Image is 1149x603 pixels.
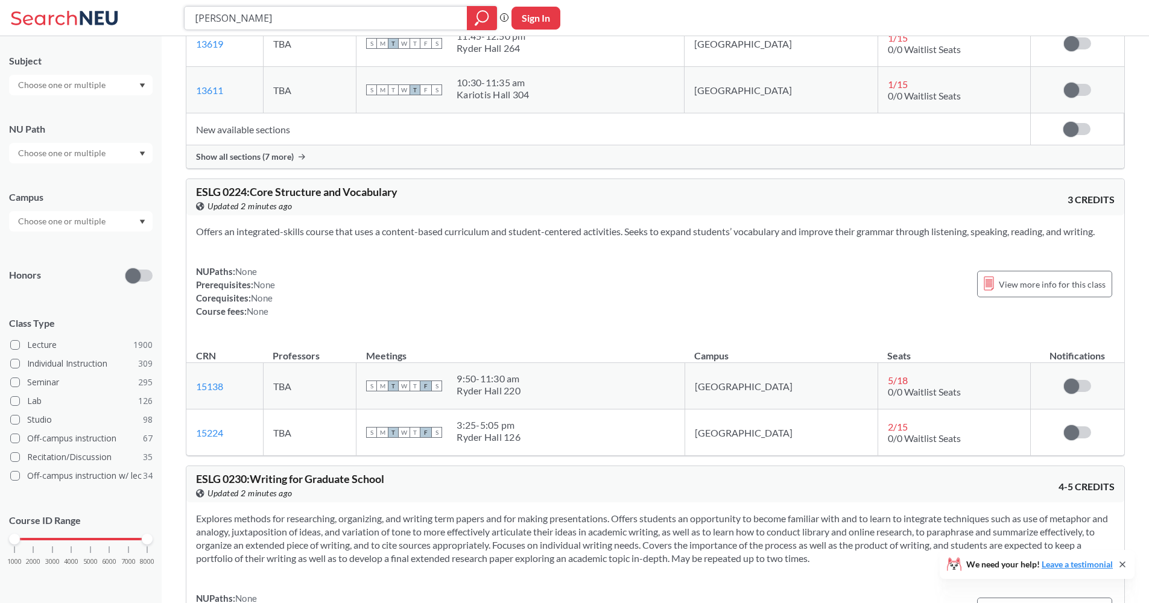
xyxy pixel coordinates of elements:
[235,266,257,277] span: None
[457,419,521,431] div: 3:25 - 5:05 pm
[10,449,153,465] label: Recitation/Discussion
[467,6,497,30] div: magnifying glass
[140,558,154,565] span: 8000
[356,337,685,363] th: Meetings
[399,84,410,95] span: W
[196,349,216,362] div: CRN
[366,380,377,391] span: S
[102,558,116,565] span: 6000
[377,38,388,49] span: M
[133,338,153,352] span: 1900
[207,200,293,213] span: Updated 2 minutes ago
[139,219,145,224] svg: Dropdown arrow
[377,84,388,95] span: M
[399,427,410,438] span: W
[263,67,356,113] td: TBA
[420,380,431,391] span: F
[511,7,560,30] button: Sign In
[263,363,356,409] td: TBA
[138,357,153,370] span: 309
[139,151,145,156] svg: Dropdown arrow
[121,558,136,565] span: 7000
[431,380,442,391] span: S
[1042,559,1113,569] a: Leave a testimonial
[207,487,293,500] span: Updated 2 minutes ago
[888,386,961,397] span: 0/0 Waitlist Seats
[139,83,145,88] svg: Dropdown arrow
[143,469,153,482] span: 34
[263,21,356,67] td: TBA
[457,373,521,385] div: 9:50 - 11:30 am
[143,450,153,464] span: 35
[888,421,908,432] span: 2 / 15
[388,84,399,95] span: T
[196,265,275,318] div: NUPaths: Prerequisites: Corequisites: Course fees:
[10,468,153,484] label: Off-campus instruction w/ lec
[431,84,442,95] span: S
[457,42,526,54] div: Ryder Hall 264
[1059,480,1115,493] span: 4-5 CREDITS
[366,427,377,438] span: S
[64,558,78,565] span: 4000
[1068,193,1115,206] span: 3 CREDITS
[410,38,420,49] span: T
[888,374,908,386] span: 5 / 18
[9,143,153,163] div: Dropdown arrow
[194,8,458,28] input: Class, professor, course number, "phrase"
[9,514,153,528] p: Course ID Range
[12,214,113,229] input: Choose one or multiple
[263,337,356,363] th: Professors
[251,292,273,303] span: None
[1031,337,1125,363] th: Notifications
[420,84,431,95] span: F
[966,560,1113,569] span: We need your help!
[366,38,377,49] span: S
[457,431,521,443] div: Ryder Hall 126
[388,427,399,438] span: T
[10,431,153,446] label: Off-campus instruction
[888,78,908,90] span: 1 / 15
[685,363,878,409] td: [GEOGRAPHIC_DATA]
[366,84,377,95] span: S
[143,413,153,426] span: 98
[263,409,356,456] td: TBA
[410,427,420,438] span: T
[685,409,878,456] td: [GEOGRAPHIC_DATA]
[196,472,384,485] span: ESLG 0230 : Writing for Graduate School
[420,427,431,438] span: F
[888,43,961,55] span: 0/0 Waitlist Seats
[685,337,878,363] th: Campus
[138,376,153,389] span: 295
[186,113,1030,145] td: New available sections
[83,558,98,565] span: 5000
[247,306,268,317] span: None
[888,32,908,43] span: 1 / 15
[399,38,410,49] span: W
[685,21,878,67] td: [GEOGRAPHIC_DATA]
[7,558,22,565] span: 1000
[196,151,294,162] span: Show all sections (7 more)
[9,122,153,136] div: NU Path
[186,145,1124,168] div: Show all sections (7 more)
[10,356,153,371] label: Individual Instruction
[999,277,1106,292] span: View more info for this class
[196,38,223,49] a: 13619
[9,211,153,232] div: Dropdown arrow
[9,268,41,282] p: Honors
[10,337,153,353] label: Lecture
[888,432,961,444] span: 0/0 Waitlist Seats
[377,427,388,438] span: M
[420,38,431,49] span: F
[253,279,275,290] span: None
[45,558,60,565] span: 3000
[377,380,388,391] span: M
[399,380,410,391] span: W
[9,75,153,95] div: Dropdown arrow
[196,380,223,392] a: 15138
[138,394,153,408] span: 126
[10,393,153,409] label: Lab
[388,380,399,391] span: T
[9,54,153,68] div: Subject
[410,380,420,391] span: T
[457,385,521,397] div: Ryder Hall 220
